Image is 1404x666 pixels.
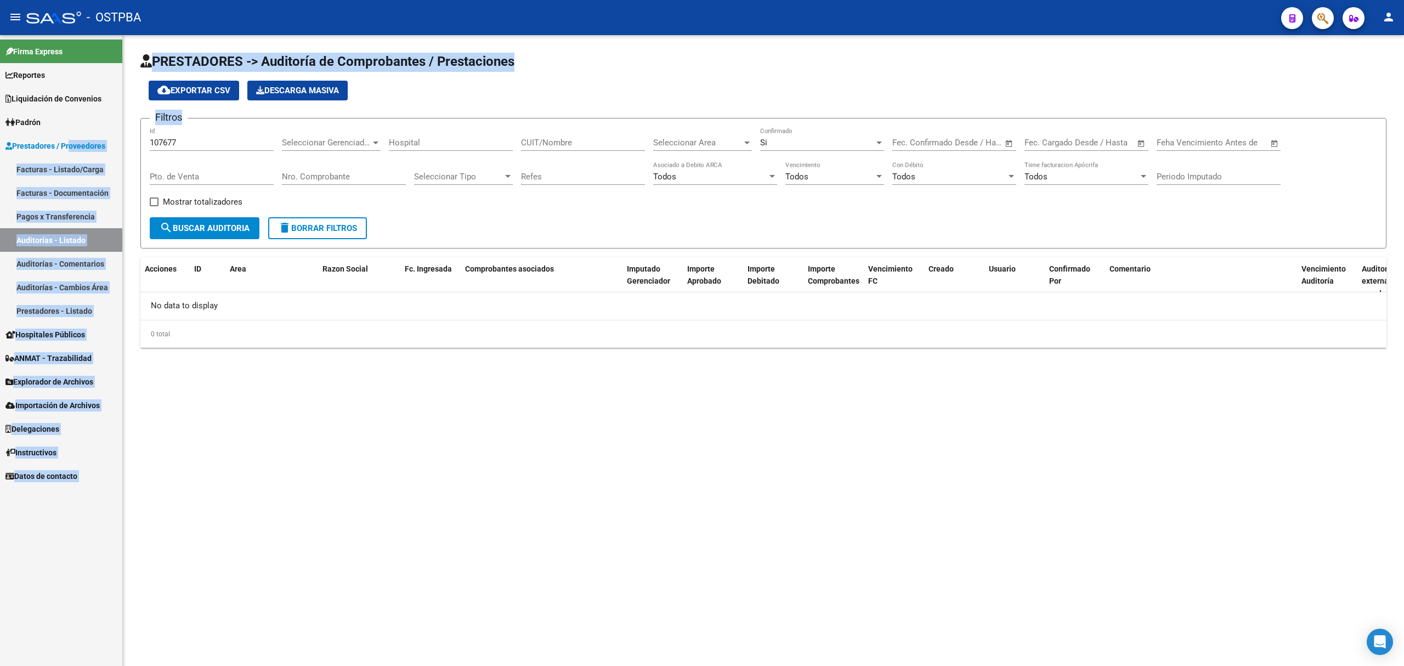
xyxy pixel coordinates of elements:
[748,264,779,286] span: Importe Debitado
[405,264,452,273] span: Fc. Ingresada
[1045,257,1105,306] datatable-header-cell: Confirmado Por
[5,46,63,58] span: Firma Express
[1024,138,1060,148] input: Start date
[1105,257,1297,306] datatable-header-cell: Comentario
[785,172,808,182] span: Todos
[683,257,743,306] datatable-header-cell: Importe Aprobado
[653,172,676,182] span: Todos
[194,264,201,273] span: ID
[5,116,41,128] span: Padrón
[400,257,461,306] datatable-header-cell: Fc. Ingresada
[989,264,1016,273] span: Usuario
[929,264,954,273] span: Creado
[1297,257,1357,306] datatable-header-cell: Vencimiento Auditoría
[653,138,742,148] span: Seleccionar Area
[1135,137,1148,150] button: Open calendar
[622,257,683,306] datatable-header-cell: Imputado Gerenciador
[140,320,1386,348] div: 0 total
[268,217,367,239] button: Borrar Filtros
[5,470,77,482] span: Datos de contacto
[1109,264,1151,273] span: Comentario
[1382,10,1395,24] mat-icon: person
[803,257,864,306] datatable-header-cell: Importe Comprobantes
[87,5,141,30] span: - OSTPBA
[1301,264,1346,286] span: Vencimiento Auditoría
[1070,138,1123,148] input: End date
[924,257,984,306] datatable-header-cell: Creado
[743,257,803,306] datatable-header-cell: Importe Debitado
[140,292,1386,320] div: No data to display
[140,257,190,306] datatable-header-cell: Acciones
[1367,629,1393,655] div: Open Intercom Messenger
[5,329,85,341] span: Hospitales Públicos
[5,93,101,105] span: Liquidación de Convenios
[230,264,246,273] span: Area
[256,86,339,95] span: Descarga Masiva
[1049,264,1090,286] span: Confirmado Por
[5,376,93,388] span: Explorador de Archivos
[149,81,239,100] button: Exportar CSV
[414,172,503,182] span: Seleccionar Tipo
[9,10,22,24] mat-icon: menu
[145,264,177,273] span: Acciones
[150,217,259,239] button: Buscar Auditoria
[247,81,348,100] button: Descarga Masiva
[150,110,188,125] h3: Filtros
[322,264,368,273] span: Razon Social
[5,447,56,459] span: Instructivos
[1269,137,1281,150] button: Open calendar
[938,138,991,148] input: End date
[627,264,670,286] span: Imputado Gerenciador
[864,257,924,306] datatable-header-cell: Vencimiento FC
[984,257,1045,306] datatable-header-cell: Usuario
[5,352,92,364] span: ANMAT - Trazabilidad
[140,54,514,69] span: PRESTADORES -> Auditoría de Comprobantes / Prestaciones
[157,86,230,95] span: Exportar CSV
[278,221,291,234] mat-icon: delete
[318,257,400,306] datatable-header-cell: Razon Social
[1024,172,1048,182] span: Todos
[687,264,721,286] span: Importe Aprobado
[465,264,554,273] span: Comprobantes asociados
[163,195,242,208] span: Mostrar totalizadores
[1362,264,1394,298] span: Auditoría externa creada
[461,257,622,306] datatable-header-cell: Comprobantes asociados
[868,264,913,286] span: Vencimiento FC
[225,257,302,306] datatable-header-cell: Area
[157,83,171,97] mat-icon: cloud_download
[160,223,250,233] span: Buscar Auditoria
[892,138,928,148] input: Start date
[808,264,859,286] span: Importe Comprobantes
[282,138,371,148] span: Seleccionar Gerenciador
[247,81,348,100] app-download-masive: Descarga masiva de comprobantes (adjuntos)
[5,423,59,435] span: Delegaciones
[892,172,915,182] span: Todos
[760,138,767,148] span: Si
[5,399,100,411] span: Importación de Archivos
[1003,137,1016,150] button: Open calendar
[5,140,105,152] span: Prestadores / Proveedores
[278,223,357,233] span: Borrar Filtros
[160,221,173,234] mat-icon: search
[190,257,225,306] datatable-header-cell: ID
[5,69,45,81] span: Reportes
